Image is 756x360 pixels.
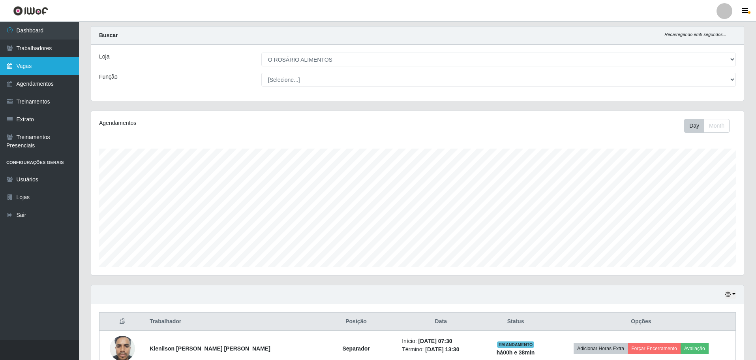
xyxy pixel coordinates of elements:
time: [DATE] 07:30 [418,338,452,344]
strong: Separador [342,345,370,352]
strong: Klenilson [PERSON_NAME] [PERSON_NAME] [150,345,270,352]
li: Início: [402,337,480,345]
time: [DATE] 13:30 [425,346,459,352]
div: Toolbar with button groups [684,119,736,133]
th: Data [397,313,484,331]
button: Avaliação [681,343,709,354]
i: Recarregando em 8 segundos... [664,32,726,37]
div: First group [684,119,730,133]
th: Opções [547,313,736,331]
th: Posição [315,313,397,331]
button: Day [684,119,704,133]
strong: Buscar [99,32,118,38]
li: Término: [402,345,480,354]
button: Month [704,119,730,133]
th: Status [484,313,546,331]
span: EM ANDAMENTO [497,341,535,348]
div: Agendamentos [99,119,358,127]
button: Forçar Encerramento [628,343,681,354]
button: Adicionar Horas Extra [574,343,628,354]
strong: há 00 h e 38 min [497,349,535,356]
label: Loja [99,53,109,61]
th: Trabalhador [145,313,315,331]
label: Função [99,73,118,81]
img: CoreUI Logo [13,6,48,16]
